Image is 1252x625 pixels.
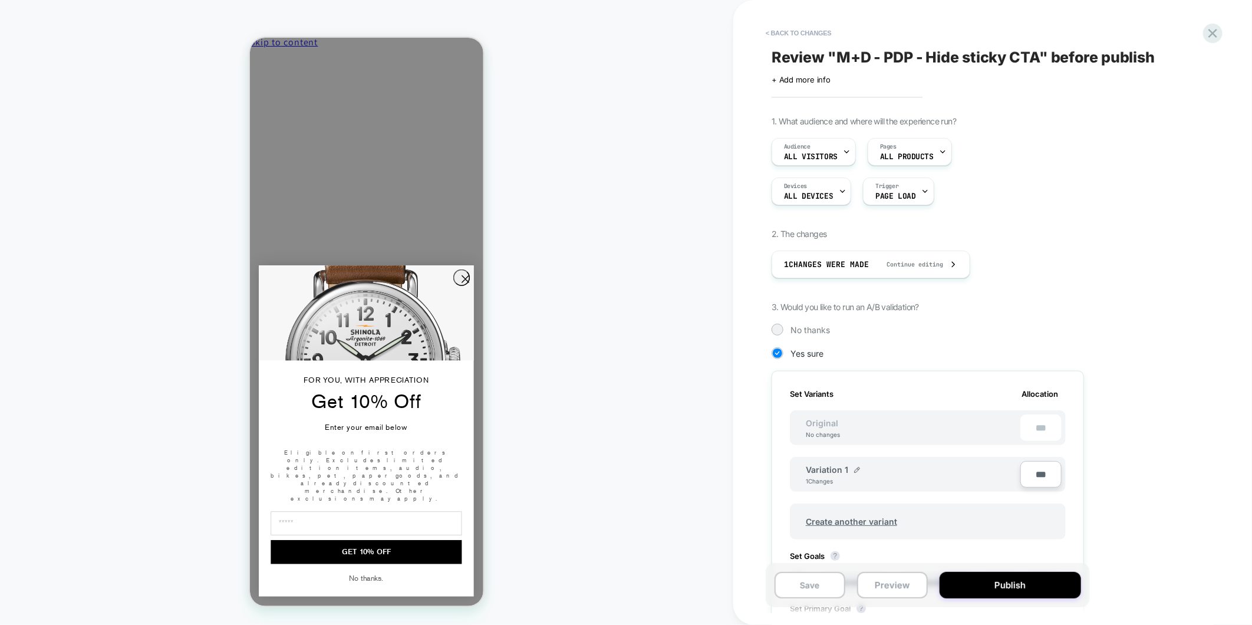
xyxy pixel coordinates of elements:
[772,229,827,239] span: 2. The changes
[75,384,157,394] span: Enter your email below
[790,348,823,358] span: Yes sure
[806,465,848,475] span: Variation 1
[9,228,224,323] img: Shinola Detroit
[62,352,172,375] span: Get 10% Off
[772,302,919,312] span: 3. Would you like to run an A/B validation?
[21,474,212,498] input: Email
[875,261,943,268] span: Continue editing
[203,232,220,248] button: Close dialog
[772,48,1155,66] span: Review " M+D - PDP - Hide sticky CTA " before publish
[784,143,810,151] span: Audience
[857,572,928,598] button: Preview
[21,502,212,527] button: GET 10% OFF
[784,259,869,269] span: 1 Changes were made
[794,508,909,535] span: Create another variant
[772,75,831,84] span: + Add more info
[784,153,838,161] span: All Visitors
[880,143,897,151] span: Pages
[94,531,139,550] button: No thanks.
[784,182,807,190] span: Devices
[806,478,841,485] div: 1 Changes
[794,431,852,438] div: No changes
[21,411,212,464] span: Eligible on first orders only. Excludes limited edition items, audio, bikes, pet, paper goods, an...
[875,192,915,200] span: Page Load
[760,24,838,42] button: < Back to changes
[790,389,833,399] span: Set Variants
[790,325,830,335] span: No thanks
[854,467,860,473] img: edit
[784,192,833,200] span: ALL DEVICES
[794,418,850,428] span: Original
[775,572,845,598] button: Save
[54,337,179,347] span: FOR YOU, WITH APPRECIATION
[831,551,840,561] button: ?
[1022,389,1058,399] span: Allocation
[772,116,956,126] span: 1. What audience and where will the experience run?
[940,572,1081,598] button: Publish
[790,551,846,561] span: Set Goals
[875,182,898,190] span: Trigger
[880,153,934,161] span: ALL PRODUCTS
